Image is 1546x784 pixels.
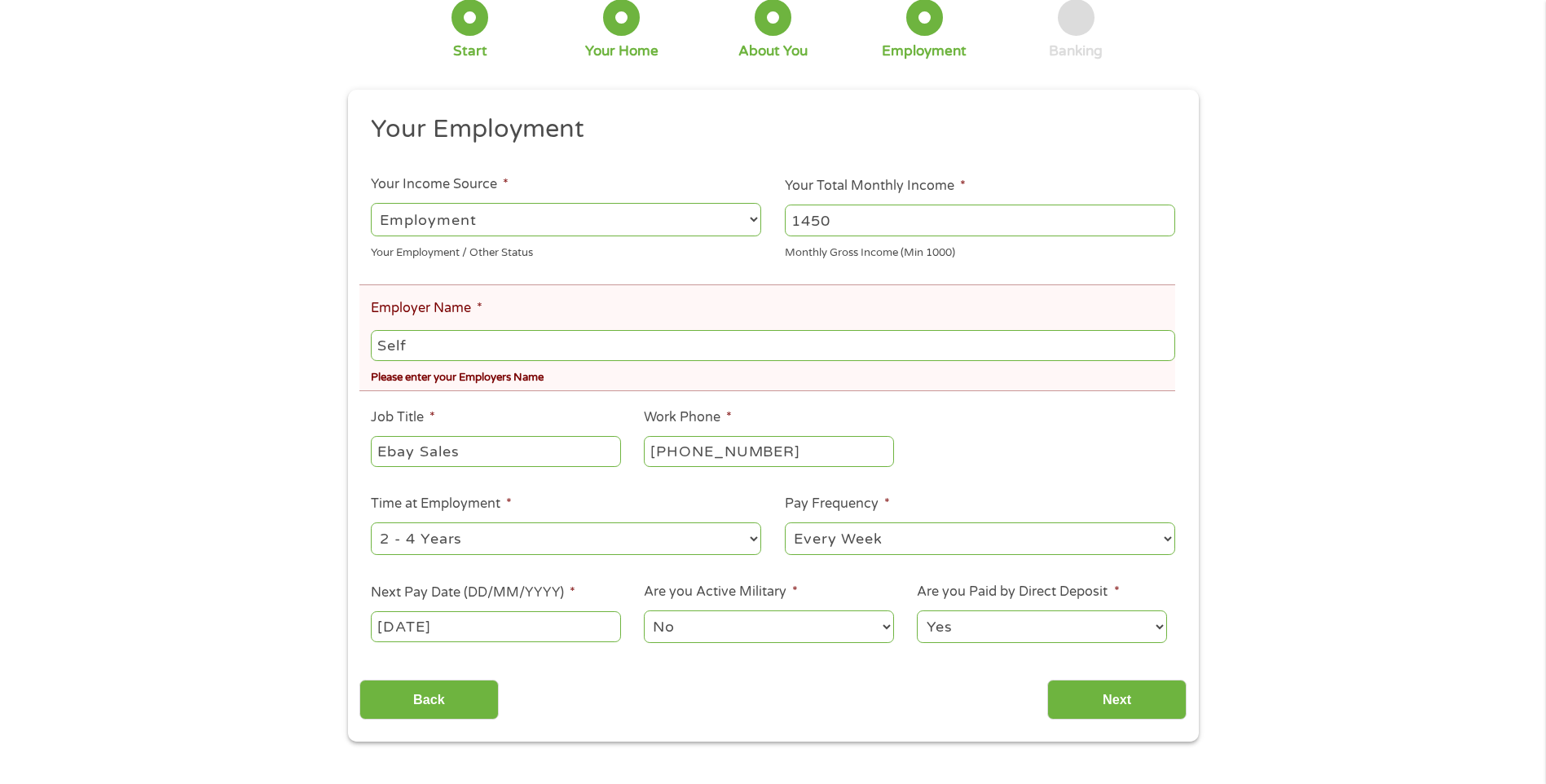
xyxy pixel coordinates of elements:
[585,42,658,60] div: Your Home
[359,680,499,720] input: Back
[371,584,575,601] label: Next Pay Date (DD/MM/YYYY)
[785,205,1175,236] input: 1800
[371,300,482,317] label: Employer Name
[738,42,808,60] div: About You
[917,584,1119,601] label: Are you Paid by Direct Deposit
[371,113,1163,146] h2: Your Employment
[644,409,732,426] label: Work Phone
[785,239,1175,261] div: Monthly Gross Income (Min 1000)
[644,584,798,601] label: Are you Active Military
[371,496,512,513] label: Time at Employment
[453,42,487,60] div: Start
[1047,680,1187,720] input: Next
[371,436,620,467] input: Cashier
[785,178,966,195] label: Your Total Monthly Income
[1049,42,1103,60] div: Banking
[371,611,620,642] input: ---Click Here for Calendar ---
[371,330,1174,361] input: Walmart
[785,496,890,513] label: Pay Frequency
[371,239,761,261] div: Your Employment / Other Status
[644,436,893,467] input: (231) 754-4010
[371,176,509,193] label: Your Income Source
[371,409,435,426] label: Job Title
[882,42,967,60] div: Employment
[371,364,1174,386] div: Please enter your Employers Name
